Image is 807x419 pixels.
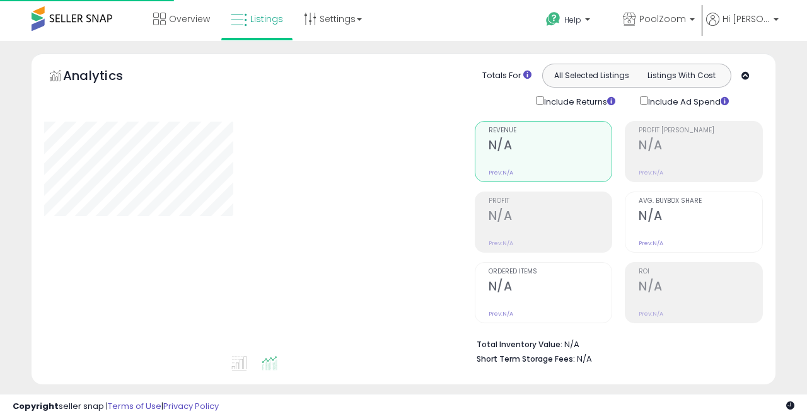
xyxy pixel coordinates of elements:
h5: Analytics [63,67,148,88]
small: Prev: N/A [489,239,513,247]
b: Short Term Storage Fees: [477,353,575,364]
span: Avg. Buybox Share [639,198,762,205]
span: ROI [639,268,762,275]
span: Ordered Items [489,268,612,275]
small: Prev: N/A [639,239,663,247]
a: Hi [PERSON_NAME] [706,13,779,41]
h2: N/A [639,279,762,296]
strong: Copyright [13,400,59,412]
button: Listings With Cost [636,67,727,84]
i: Get Help [545,11,561,27]
h2: N/A [639,209,762,226]
small: Prev: N/A [639,310,663,318]
span: Profit [489,198,612,205]
span: Revenue [489,127,612,134]
h2: N/A [489,138,612,155]
b: Total Inventory Value: [477,339,562,350]
span: Help [564,14,581,25]
li: N/A [477,336,754,351]
a: Help [536,2,612,41]
small: Prev: N/A [489,169,513,176]
span: Hi [PERSON_NAME] [723,13,770,25]
span: Listings [250,13,283,25]
small: Prev: N/A [489,310,513,318]
div: Include Returns [526,94,630,108]
h2: N/A [489,209,612,226]
span: N/A [577,353,592,365]
a: Privacy Policy [163,400,219,412]
h2: N/A [639,138,762,155]
small: Prev: N/A [639,169,663,176]
a: Terms of Use [108,400,161,412]
span: PoolZoom [639,13,686,25]
span: Profit [PERSON_NAME] [639,127,762,134]
div: Totals For [482,70,531,82]
span: Overview [169,13,210,25]
h2: N/A [489,279,612,296]
div: Include Ad Spend [630,94,749,108]
div: seller snap | | [13,401,219,413]
button: All Selected Listings [546,67,637,84]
